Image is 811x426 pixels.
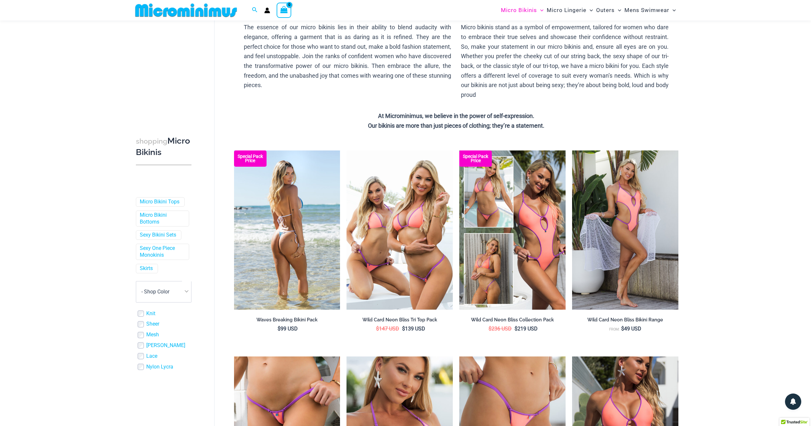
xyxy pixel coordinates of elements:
img: MM SHOP LOGO FLAT [133,3,240,18]
span: $ [621,326,624,332]
span: Menu Toggle [586,2,593,19]
span: Menu Toggle [537,2,543,19]
a: Sexy One Piece Monokinis [140,245,184,259]
a: Waves Breaking Ocean 312 Top 456 Bottom 08 Waves Breaking Ocean 312 Top 456 Bottom 04Waves Breaki... [234,150,340,310]
span: $ [278,326,281,332]
a: Micro Bikini Bottoms [140,212,184,226]
nav: Site Navigation [498,1,679,19]
bdi: 99 USD [278,326,298,332]
bdi: 236 USD [489,326,512,332]
span: From: [609,327,620,331]
img: Wild Card Neon Bliss Tri Top Pack [347,150,453,310]
b: Special Pack Price [459,154,492,163]
span: Mens Swimwear [624,2,669,19]
a: OutersMenu ToggleMenu Toggle [595,2,623,19]
a: Knit [146,310,155,317]
span: shopping [136,137,167,145]
strong: Our bikinis are more than just pieces of clothing; they’re a statement. [368,122,544,129]
span: - Shop Color [136,281,191,303]
img: Collection Pack (7) [459,150,566,310]
a: [PERSON_NAME] [146,342,185,349]
a: Mens SwimwearMenu ToggleMenu Toggle [623,2,677,19]
span: Micro Bikinis [501,2,537,19]
span: Menu Toggle [669,2,676,19]
a: Micro LingerieMenu ToggleMenu Toggle [545,2,595,19]
a: Lace [146,353,157,360]
span: - Shop Color [141,289,169,295]
h2: Waves Breaking Bikini Pack [234,317,340,323]
a: Wild Card Neon Bliss Collection Pack [459,317,566,325]
a: Waves Breaking Bikini Pack [234,317,340,325]
a: Nylon Lycra [146,364,173,370]
h2: Wild Card Neon Bliss Tri Top Pack [347,317,453,323]
a: Search icon link [252,6,258,14]
img: Wild Card Neon Bliss 312 Top 01 [572,150,678,310]
span: $ [515,326,517,332]
bdi: 219 USD [515,326,538,332]
h3: Micro Bikinis [136,136,191,158]
h2: Wild Card Neon Bliss Bikini Range [572,317,678,323]
span: Outers [596,2,615,19]
span: Micro Lingerie [547,2,586,19]
h2: Wild Card Neon Bliss Collection Pack [459,317,566,323]
a: Sexy Bikini Sets [140,232,176,239]
bdi: 49 USD [621,326,641,332]
a: Account icon link [264,7,270,13]
strong: At Microminimus, we believe in the power of self-expression. [378,112,534,119]
span: $ [402,326,405,332]
p: The essence of our micro bikinis lies in their ability to blend audacity with elegance, offering ... [244,22,451,90]
a: Wild Card Neon Bliss Bikini Range [572,317,678,325]
a: Wild Card Neon Bliss 312 Top 01Wild Card Neon Bliss 819 One Piece St Martin 5996 Sarong 04Wild Ca... [572,150,678,310]
a: Skirts [140,265,153,272]
a: Wild Card Neon Bliss Tri Top Pack [347,317,453,325]
img: Waves Breaking Ocean 312 Top 456 Bottom 04 [234,150,340,310]
bdi: 139 USD [402,326,425,332]
a: Micro BikinisMenu ToggleMenu Toggle [499,2,545,19]
p: Micro bikinis stand as a symbol of empowerment, tailored for women who dare to embrace their true... [461,22,669,100]
span: Menu Toggle [615,2,621,19]
a: View Shopping Cart, empty [277,3,292,18]
a: Sheer [146,321,159,328]
b: Special Pack Price [234,154,267,163]
a: Mesh [146,331,159,338]
span: $ [376,326,379,332]
span: $ [489,326,491,332]
bdi: 147 USD [376,326,399,332]
a: Micro Bikini Tops [140,199,179,205]
a: Collection Pack (7) Collection Pack B (1)Collection Pack B (1) [459,150,566,310]
a: Wild Card Neon Bliss Tri Top PackWild Card Neon Bliss Tri Top Pack BWild Card Neon Bliss Tri Top ... [347,150,453,310]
